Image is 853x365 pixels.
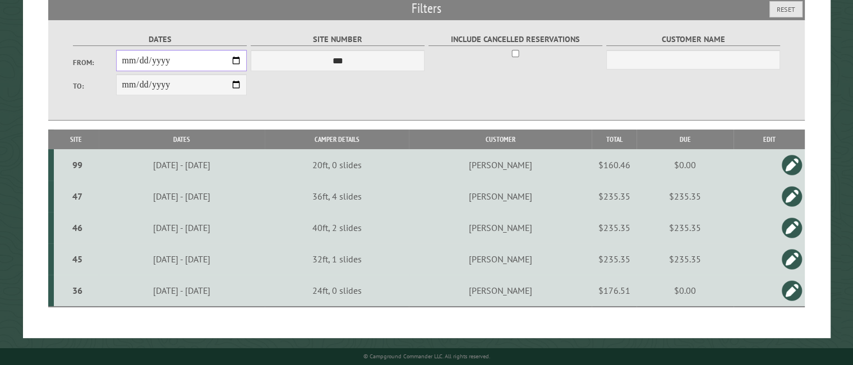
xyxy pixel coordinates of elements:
[58,285,96,296] div: 36
[73,57,117,68] label: From:
[409,130,592,149] th: Customer
[100,159,263,170] div: [DATE] - [DATE]
[606,33,781,46] label: Customer Name
[100,222,263,233] div: [DATE] - [DATE]
[592,212,637,243] td: $235.35
[100,285,263,296] div: [DATE] - [DATE]
[251,33,425,46] label: Site Number
[73,33,247,46] label: Dates
[592,181,637,212] td: $235.35
[637,275,734,307] td: $0.00
[58,159,96,170] div: 99
[99,130,265,149] th: Dates
[265,243,409,275] td: 32ft, 1 slides
[592,243,637,275] td: $235.35
[592,275,637,307] td: $176.51
[409,181,592,212] td: [PERSON_NAME]
[637,130,734,149] th: Due
[54,130,99,149] th: Site
[637,149,734,181] td: $0.00
[58,222,96,233] div: 46
[409,149,592,181] td: [PERSON_NAME]
[637,181,734,212] td: $235.35
[265,181,409,212] td: 36ft, 4 slides
[265,275,409,307] td: 24ft, 0 slides
[769,1,803,17] button: Reset
[58,253,96,265] div: 45
[409,212,592,243] td: [PERSON_NAME]
[100,191,263,202] div: [DATE] - [DATE]
[592,130,637,149] th: Total
[73,81,117,91] label: To:
[734,130,805,149] th: Edit
[637,212,734,243] td: $235.35
[265,149,409,181] td: 20ft, 0 slides
[637,243,734,275] td: $235.35
[363,353,490,360] small: © Campground Commander LLC. All rights reserved.
[409,275,592,307] td: [PERSON_NAME]
[592,149,637,181] td: $160.46
[100,253,263,265] div: [DATE] - [DATE]
[58,191,96,202] div: 47
[409,243,592,275] td: [PERSON_NAME]
[265,130,409,149] th: Camper Details
[265,212,409,243] td: 40ft, 2 slides
[428,33,603,46] label: Include Cancelled Reservations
